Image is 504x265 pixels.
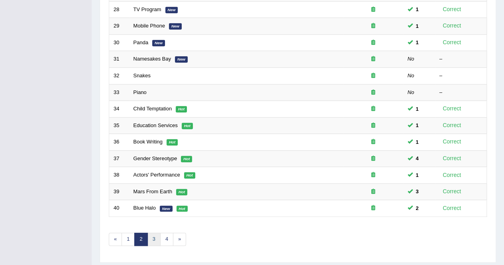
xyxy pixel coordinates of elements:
[348,39,399,47] div: Exam occurring question
[165,7,178,13] em: New
[439,55,482,63] div: –
[348,138,399,146] div: Exam occurring question
[109,101,129,118] td: 34
[134,233,147,246] a: 2
[133,139,163,145] a: Book Writing
[348,6,399,14] div: Exam occurring question
[439,187,465,196] div: Correct
[147,233,161,246] a: 3
[109,67,129,84] td: 32
[176,206,188,212] em: Hot
[439,72,482,80] div: –
[408,56,414,62] em: No
[109,84,129,101] td: 33
[152,40,165,46] em: New
[408,73,414,79] em: No
[160,206,173,212] em: New
[439,137,465,146] div: Correct
[348,204,399,212] div: Exam occurring question
[439,5,465,14] div: Correct
[348,155,399,163] div: Exam occurring question
[176,106,187,112] em: Hot
[176,189,187,195] em: Hot
[413,22,422,30] span: You can still take this question
[109,134,129,151] td: 36
[439,204,465,213] div: Correct
[109,117,129,134] td: 35
[109,1,129,18] td: 28
[348,55,399,63] div: Exam occurring question
[439,89,482,96] div: –
[413,38,422,47] span: You can still take this question
[173,233,186,246] a: »
[133,188,173,194] a: Mars From Earth
[413,204,422,212] span: You can still take this question
[413,5,422,14] span: You can still take this question
[133,172,180,178] a: Actors' Performance
[109,183,129,200] td: 39
[413,138,422,146] span: You can still take this question
[348,89,399,96] div: Exam occurring question
[408,89,414,95] em: No
[439,171,465,180] div: Correct
[133,106,172,112] a: Child Temptation
[348,105,399,113] div: Exam occurring question
[133,122,178,128] a: Education Services
[109,18,129,35] td: 29
[175,56,188,63] em: New
[122,233,135,246] a: 1
[133,56,171,62] a: Namesakes Bay
[109,34,129,51] td: 30
[439,104,465,113] div: Correct
[348,22,399,30] div: Exam occurring question
[109,150,129,167] td: 37
[439,38,465,47] div: Correct
[133,23,165,29] a: Mobile Phone
[413,187,422,196] span: You can still take this question
[133,205,156,211] a: Blue Halo
[109,200,129,217] td: 40
[348,171,399,179] div: Exam occurring question
[413,121,422,130] span: You can still take this question
[133,89,147,95] a: Piano
[348,188,399,196] div: Exam occurring question
[184,172,195,179] em: Hot
[439,21,465,30] div: Correct
[182,123,193,129] em: Hot
[348,122,399,130] div: Exam occurring question
[109,167,129,184] td: 38
[109,51,129,68] td: 31
[413,171,422,179] span: You can still take this question
[439,121,465,130] div: Correct
[348,72,399,80] div: Exam occurring question
[133,155,177,161] a: Gender Stereotype
[413,105,422,113] span: You can still take this question
[439,154,465,163] div: Correct
[169,23,182,29] em: New
[109,233,122,246] a: «
[133,6,161,12] a: TV Program
[167,139,178,145] em: Hot
[181,156,192,162] em: Hot
[160,233,173,246] a: 4
[133,39,149,45] a: Panda
[413,154,422,163] span: You can still take this question
[133,73,151,79] a: Snakes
